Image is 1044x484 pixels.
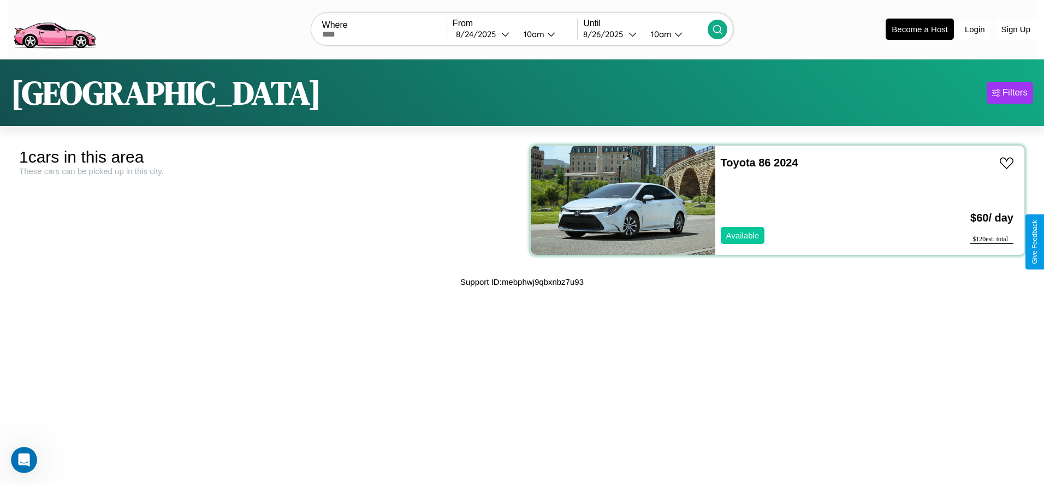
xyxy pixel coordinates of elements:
button: Become a Host [886,19,954,40]
button: 10am [642,28,708,40]
h1: [GEOGRAPHIC_DATA] [11,70,321,115]
button: 10am [515,28,577,40]
p: Available [726,228,760,243]
div: 8 / 26 / 2025 [583,29,628,39]
iframe: Intercom live chat [11,447,37,473]
div: 10am [645,29,674,39]
div: 1 cars in this area [19,148,514,166]
label: From [453,19,577,28]
a: Toyota 86 2024 [721,157,798,169]
div: 10am [518,29,547,39]
div: $ 120 est. total [970,235,1013,244]
div: 8 / 24 / 2025 [456,29,501,39]
button: Filters [987,82,1033,104]
label: Until [583,19,708,28]
label: Where [322,20,447,30]
button: 8/24/2025 [453,28,515,40]
div: These cars can be picked up in this city. [19,166,514,176]
p: Support ID: mebphwj9qbxnbz7u93 [460,274,584,289]
h3: $ 60 / day [970,201,1013,235]
img: logo [8,5,100,51]
div: Filters [1003,87,1028,98]
button: Login [959,19,990,39]
div: Give Feedback [1031,220,1039,264]
button: Sign Up [996,19,1036,39]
